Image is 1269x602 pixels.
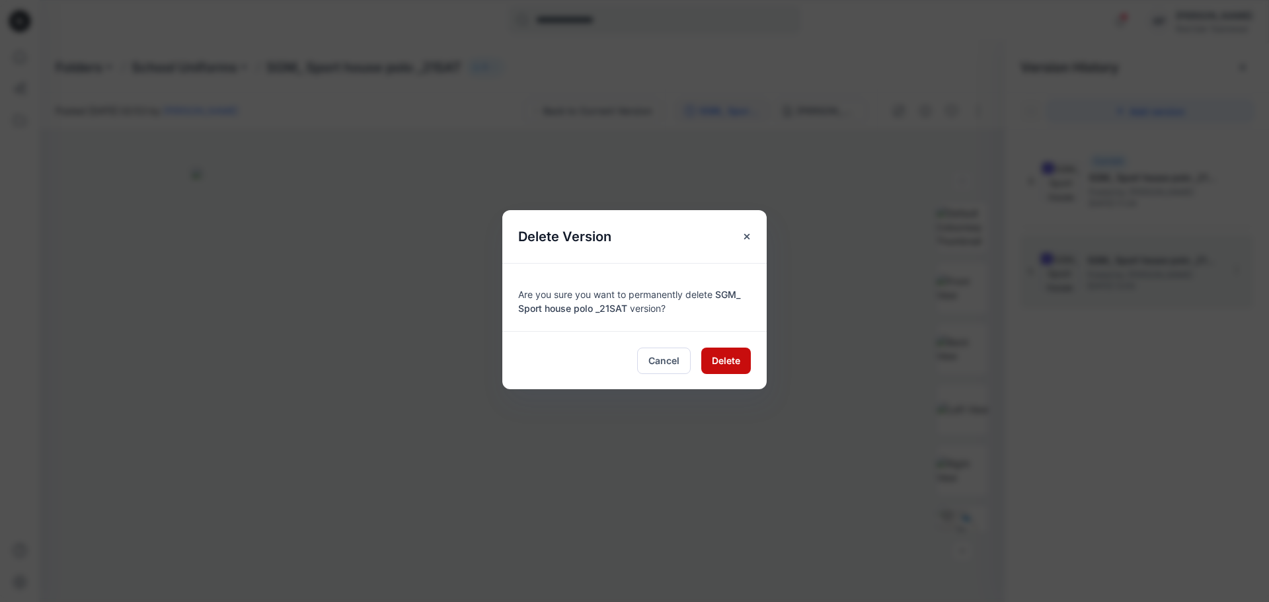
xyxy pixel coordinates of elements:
button: Delete [701,348,751,374]
span: Cancel [648,354,679,367]
button: Cancel [637,348,691,374]
div: Are you sure you want to permanently delete version? [518,280,751,315]
h5: Delete Version [502,210,627,263]
span: Delete [712,354,740,367]
button: Close [735,225,759,248]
